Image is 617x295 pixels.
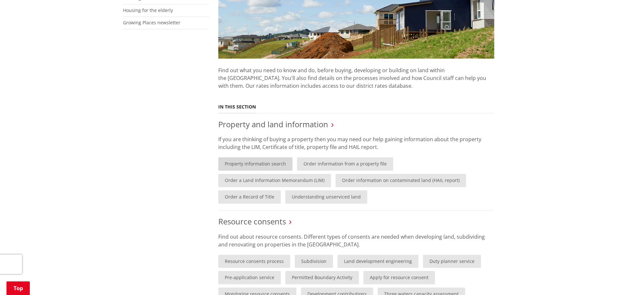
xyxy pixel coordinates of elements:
[123,7,173,13] a: Housing for the elderly
[123,19,180,26] a: Growing Places newsletter
[295,255,333,268] a: Subdivision
[218,104,256,110] h5: In this section
[336,174,466,187] a: Order information on contaminated land (HAIL report)
[285,190,367,204] a: Understanding unserviced land
[337,255,418,268] a: Land development engineering
[218,59,494,97] p: Find out what you need to know and do, before buying, developing or building on land within the [...
[218,135,494,151] p: If you are thinking of buying a property then you may need our help gaining information about the...
[423,255,481,268] a: Duty planner service
[218,216,286,227] a: Resource consents
[218,233,494,248] p: Find out about resource consents. Different types of consents are needed when developing land, su...
[218,271,281,284] a: Pre-application service
[218,157,292,171] a: Property information search
[587,268,611,291] iframe: Messenger Launcher
[218,190,281,204] a: Order a Record of Title
[6,281,30,295] a: Top
[297,157,393,171] a: Order information from a property file
[363,271,435,284] a: Apply for resource consent
[218,174,331,187] a: Order a Land Information Memorandum (LIM)
[218,119,328,130] a: Property and land information
[285,271,359,284] a: Permitted Boundary Activity
[218,255,290,268] a: Resource consents process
